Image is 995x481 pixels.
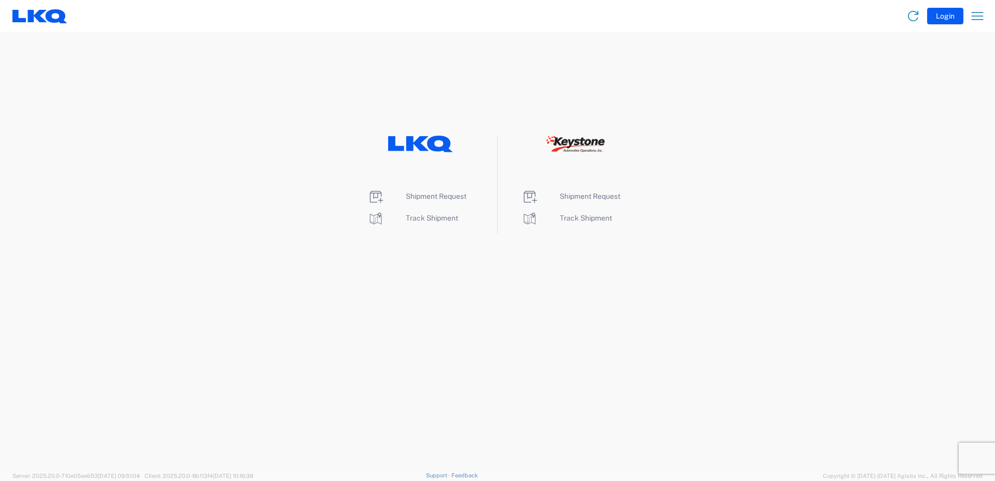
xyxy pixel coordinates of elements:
a: Support [426,472,452,478]
a: Shipment Request [521,192,620,200]
a: Track Shipment [521,214,612,222]
span: Copyright © [DATE]-[DATE] Agistix Inc., All Rights Reserved [823,471,983,480]
span: Server: 2025.20.0-710e05ee653 [12,473,140,479]
a: Shipment Request [367,192,466,200]
a: Track Shipment [367,214,458,222]
a: Feedback [451,472,478,478]
span: Shipment Request [560,192,620,200]
span: Client: 2025.20.0-8b113f4 [145,473,253,479]
button: Login [927,8,963,24]
span: [DATE] 10:16:38 [213,473,253,479]
span: Track Shipment [560,214,612,222]
span: [DATE] 09:51:04 [98,473,140,479]
span: Track Shipment [406,214,458,222]
span: Shipment Request [406,192,466,200]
